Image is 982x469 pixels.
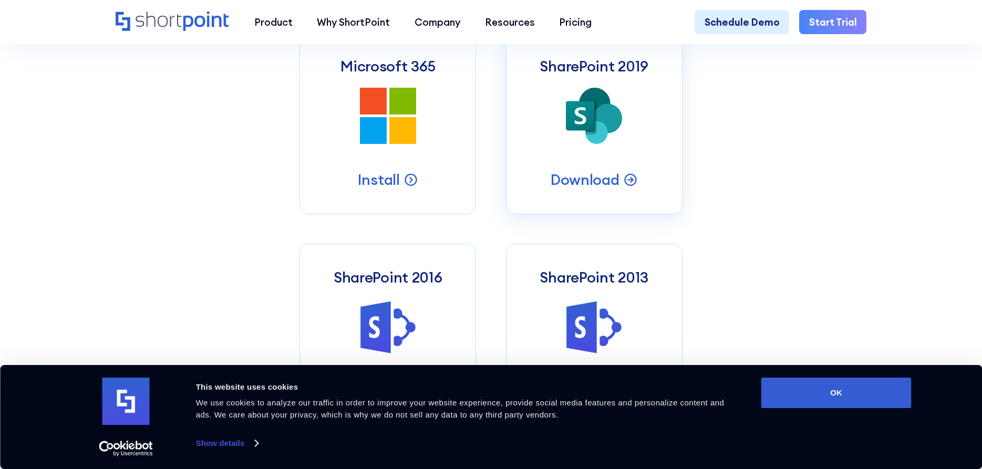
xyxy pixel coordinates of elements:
h3: SharePoint 2016 [334,269,442,287]
p: Download [551,170,619,189]
h3: Microsoft 365 [340,58,435,76]
a: Schedule Demo [695,10,789,35]
div: Company [415,15,460,29]
a: SharePoint 2019Download [506,33,683,214]
img: logo [102,378,150,425]
span: We use cookies to analyze our traffic in order to improve your website experience, provide social... [196,398,725,419]
div: Product [254,15,293,29]
a: Product [242,10,305,35]
a: SharePoint 2013Download [506,244,683,425]
a: Pricing [547,10,604,35]
a: Home [116,12,230,33]
p: Install [358,170,400,189]
a: SharePoint 2016Download [299,244,476,425]
a: Resources [472,10,547,35]
h3: SharePoint 2019 [540,58,648,76]
iframe: Chat Widget [793,347,982,469]
a: Usercentrics Cookiebot - opens in a new window [80,441,172,456]
div: This website uses cookies [196,381,738,393]
a: Company [402,10,473,35]
button: OK [761,378,912,408]
h3: SharePoint 2013 [540,269,648,287]
a: Microsoft 365Install [299,33,476,214]
a: Show details [196,435,258,451]
div: Resources [485,15,535,29]
div: Why ShortPoint [317,15,390,29]
div: Pricing [559,15,592,29]
a: Why ShortPoint [305,10,402,35]
a: Start Trial [799,10,866,35]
